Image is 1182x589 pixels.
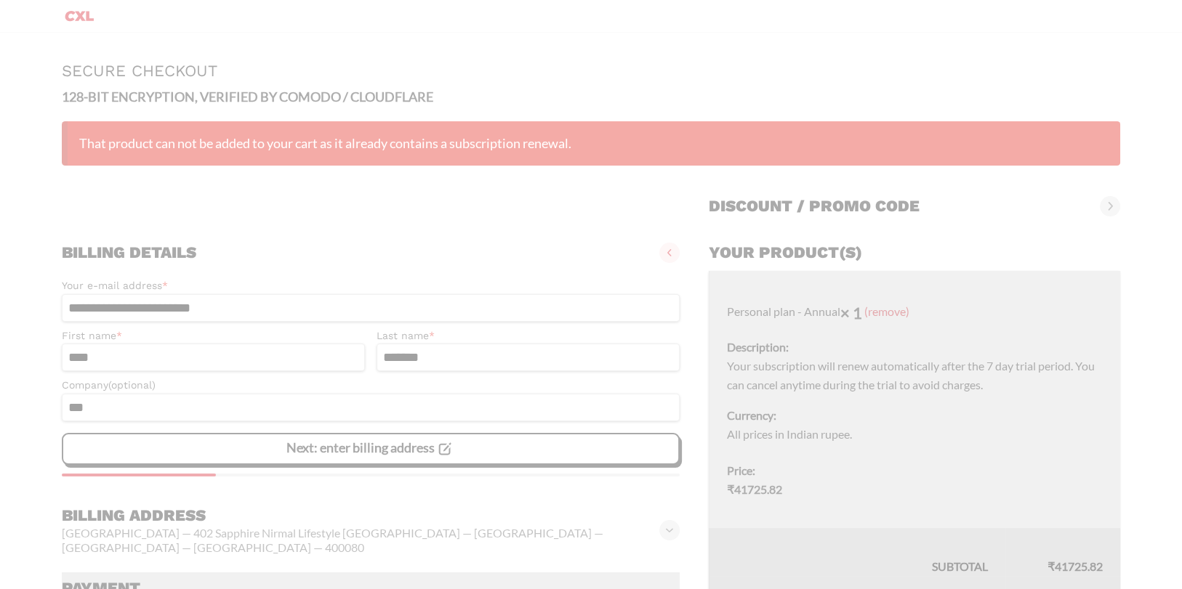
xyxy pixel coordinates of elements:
li: That product can not be added to your cart as it already contains a subscription renewal. [62,121,1120,166]
h3: Billing details [62,243,196,263]
span: (optional) [108,379,156,391]
h3: Discount / promo code [709,196,920,216]
label: First name [62,328,365,344]
h1: Secure Checkout [62,62,1120,80]
h3: Billing address [62,505,662,526]
strong: 128-BIT ENCRYPTION, VERIFIED BY COMODO / CLOUDFLARE [62,89,433,105]
label: Company [62,377,680,394]
vaadin-button: Next: enter billing address [62,433,680,465]
vaadin-horizontal-layout: [GEOGRAPHIC_DATA] — 402 Sapphire Nirmal Lifestyle [GEOGRAPHIC_DATA] — [GEOGRAPHIC_DATA] — [GEOGRA... [62,526,662,555]
label: Last name [377,328,680,344]
label: Your e-mail address [62,277,680,294]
